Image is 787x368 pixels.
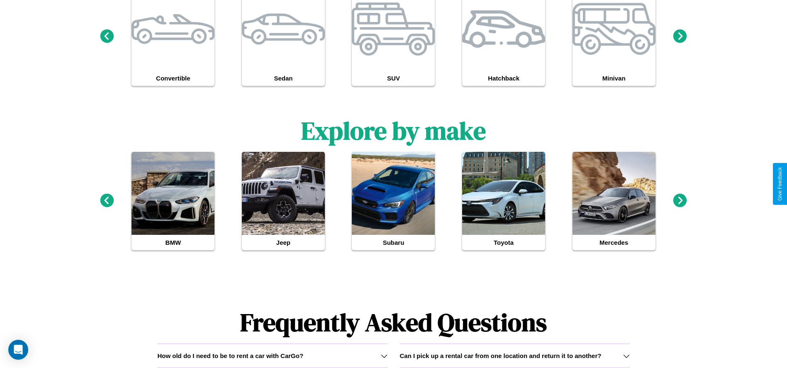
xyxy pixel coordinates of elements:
[462,71,545,86] h4: Hatchback
[132,235,214,250] h4: BMW
[573,235,655,250] h4: Mercedes
[301,114,486,148] h1: Explore by make
[462,235,545,250] h4: Toyota
[400,352,602,359] h3: Can I pick up a rental car from one location and return it to another?
[132,71,214,86] h4: Convertible
[352,235,435,250] h4: Subaru
[157,301,629,344] h1: Frequently Asked Questions
[777,167,783,201] div: Give Feedback
[157,352,303,359] h3: How old do I need to be to rent a car with CarGo?
[573,71,655,86] h4: Minivan
[352,71,435,86] h4: SUV
[8,340,28,360] div: Open Intercom Messenger
[242,71,325,86] h4: Sedan
[242,235,325,250] h4: Jeep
